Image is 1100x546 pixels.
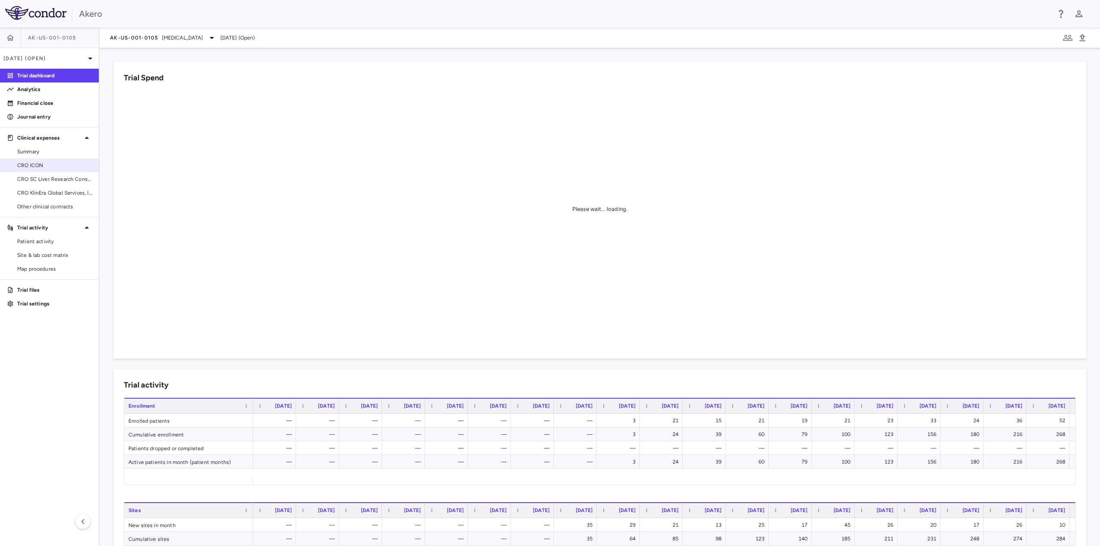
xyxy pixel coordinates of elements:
[1034,455,1065,469] div: 268
[17,203,92,210] span: Other clinical contracts
[476,414,507,427] div: —
[605,414,636,427] div: 3
[433,518,464,532] div: —
[1048,403,1065,409] span: [DATE]
[162,34,203,42] span: [MEDICAL_DATA]
[519,427,550,441] div: —
[877,507,893,513] span: [DATE]
[304,532,335,546] div: —
[733,455,764,469] div: 60
[776,532,807,546] div: 140
[819,441,850,455] div: —
[304,414,335,427] div: —
[562,518,593,532] div: 35
[17,162,92,169] span: CRO ICON
[404,507,421,513] span: [DATE]
[776,441,807,455] div: —
[17,175,92,183] span: CRO SC Liver Research Consortium LLC
[261,455,292,469] div: —
[17,224,82,232] p: Trial activity
[619,403,636,409] span: [DATE]
[275,403,292,409] span: [DATE]
[648,518,678,532] div: 21
[110,34,159,41] span: AK-US-001-0105
[662,403,678,409] span: [DATE]
[17,300,92,308] p: Trial settings
[948,455,979,469] div: 180
[834,507,850,513] span: [DATE]
[562,441,593,455] div: —
[776,414,807,427] div: 19
[404,403,421,409] span: [DATE]
[261,441,292,455] div: —
[691,427,721,441] div: 39
[447,507,464,513] span: [DATE]
[948,414,979,427] div: 24
[304,455,335,469] div: —
[862,427,893,441] div: 123
[1034,532,1065,546] div: 284
[562,532,593,546] div: 35
[1005,403,1022,409] span: [DATE]
[905,414,936,427] div: 33
[991,455,1022,469] div: 216
[433,441,464,455] div: —
[124,72,164,84] h6: Trial Spend
[948,441,979,455] div: —
[819,427,850,441] div: 100
[490,403,507,409] span: [DATE]
[862,455,893,469] div: 123
[576,507,593,513] span: [DATE]
[905,427,936,441] div: 156
[991,518,1022,532] div: 26
[390,518,421,532] div: —
[962,507,979,513] span: [DATE]
[17,189,92,197] span: CRO KlinEra Global Services, Inc
[691,455,721,469] div: 39
[390,441,421,455] div: —
[819,455,850,469] div: 100
[991,427,1022,441] div: 216
[519,414,550,427] div: —
[834,403,850,409] span: [DATE]
[347,455,378,469] div: —
[648,532,678,546] div: 85
[390,455,421,469] div: —
[476,455,507,469] div: —
[304,441,335,455] div: —
[17,99,92,107] p: Financial close
[261,518,292,532] div: —
[519,518,550,532] div: —
[648,427,678,441] div: 24
[124,379,168,391] h6: Trial activity
[605,455,636,469] div: 3
[490,507,507,513] span: [DATE]
[733,414,764,427] div: 21
[347,518,378,532] div: —
[562,427,593,441] div: —
[220,34,255,42] span: [DATE] (Open)
[920,403,936,409] span: [DATE]
[605,441,636,455] div: —
[791,403,807,409] span: [DATE]
[124,455,253,468] div: Active patients in month (patient months)
[261,414,292,427] div: —
[347,414,378,427] div: —
[433,455,464,469] div: —
[476,441,507,455] div: —
[519,532,550,546] div: —
[17,113,92,121] p: Journal entry
[261,427,292,441] div: —
[17,85,92,93] p: Analytics
[361,507,378,513] span: [DATE]
[1005,507,1022,513] span: [DATE]
[776,427,807,441] div: 79
[648,441,678,455] div: —
[962,403,979,409] span: [DATE]
[862,532,893,546] div: 211
[733,441,764,455] div: —
[1034,414,1065,427] div: 52
[128,507,141,513] span: Sites
[128,403,156,409] span: Enrollment
[17,134,82,142] p: Clinical expenses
